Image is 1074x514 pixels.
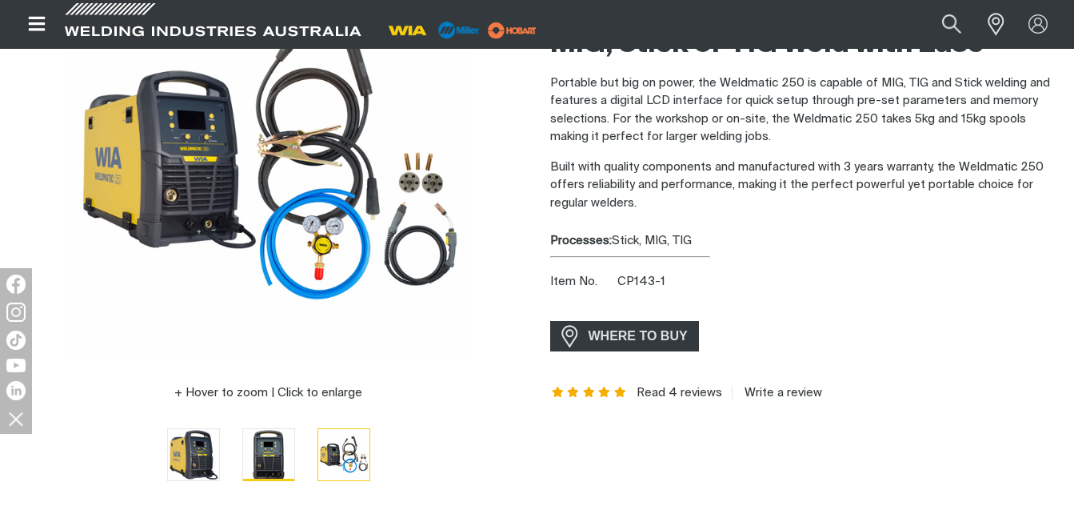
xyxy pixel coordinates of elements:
span: Rating: 5 [550,388,629,399]
div: Built with quality components and manufactured with 3 years warranty, the Weldmatic 250 offers re... [550,27,1062,213]
img: Instagram [6,303,26,322]
a: miller [483,24,541,36]
a: Write a review [732,386,822,400]
img: Weldmatic 250 [318,429,369,480]
span: WHERE TO BUY [578,323,698,349]
button: Go to slide 1 [167,428,220,481]
button: Go to slide 2 [242,428,295,481]
strong: Processes: [550,235,612,247]
img: LinkedIn [6,381,26,400]
span: Item No. [550,273,615,291]
a: WHERE TO BUY [550,321,700,351]
img: TikTok [6,331,26,350]
a: Read 4 reviews [637,386,722,400]
button: Hover to zoom | Click to enlarge [165,383,372,403]
div: Stick, MIG, TIG [550,232,1062,251]
img: Facebook [6,275,26,294]
img: Weldmatic 250 [243,429,294,480]
img: miller [483,18,541,42]
input: Product name or item number... [904,6,979,42]
img: Weldmatic 250 [168,429,219,480]
span: CP143-1 [617,275,665,287]
img: YouTube [6,359,26,372]
img: hide socials [2,405,30,432]
button: Search products [924,6,979,42]
p: Portable but big on power, the Weldmatic 250 is capable of MIG, TIG and Stick welding and feature... [550,74,1062,147]
button: Go to slide 3 [317,428,370,481]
